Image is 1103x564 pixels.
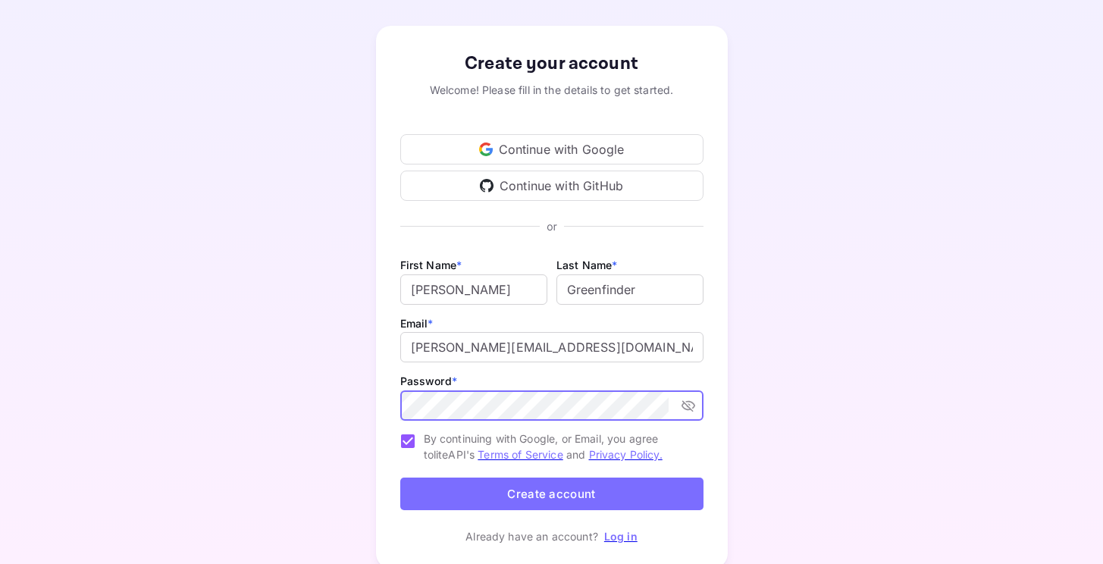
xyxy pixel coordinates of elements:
[400,134,703,164] div: Continue with Google
[400,317,434,330] label: Email
[478,448,562,461] a: Terms of Service
[589,448,663,461] a: Privacy Policy.
[556,258,618,271] label: Last Name
[400,258,462,271] label: First Name
[400,171,703,201] div: Continue with GitHub
[400,82,703,98] div: Welcome! Please fill in the details to get started.
[675,392,702,419] button: toggle password visibility
[400,478,703,510] button: Create account
[400,374,457,387] label: Password
[604,530,638,543] a: Log in
[400,274,547,305] input: John
[400,50,703,77] div: Create your account
[400,332,703,362] input: johndoe@gmail.com
[424,431,691,462] span: By continuing with Google, or Email, you agree to liteAPI's and
[465,528,598,544] p: Already have an account?
[556,274,703,305] input: Doe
